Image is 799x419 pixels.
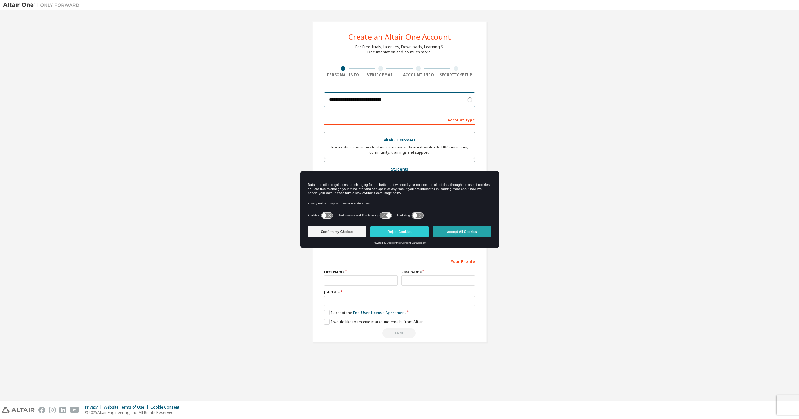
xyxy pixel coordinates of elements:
div: Cookie Consent [150,405,183,410]
div: Create an Altair One Account [348,33,451,41]
label: I accept the [324,310,406,315]
label: First Name [324,269,398,274]
img: linkedin.svg [59,407,66,413]
img: facebook.svg [38,407,45,413]
p: © 2025 Altair Engineering, Inc. All Rights Reserved. [85,410,183,415]
img: instagram.svg [49,407,56,413]
a: End-User License Agreement [353,310,406,315]
div: Students [328,165,471,174]
div: For Free Trials, Licenses, Downloads, Learning & Documentation and so much more. [355,45,444,55]
label: I would like to receive marketing emails from Altair [324,319,423,325]
div: Your Profile [324,256,475,266]
label: Last Name [401,269,475,274]
div: Verify Email [362,72,400,78]
div: Account Info [400,72,437,78]
div: Security Setup [437,72,475,78]
div: Please wait while checking email ... [324,328,475,338]
label: Job Title [324,290,475,295]
div: Personal Info [324,72,362,78]
div: For existing customers looking to access software downloads, HPC resources, community, trainings ... [328,145,471,155]
img: altair_logo.svg [2,407,35,413]
img: Altair One [3,2,83,8]
div: Altair Customers [328,136,471,145]
div: Website Terms of Use [104,405,150,410]
div: Privacy [85,405,104,410]
div: Account Type [324,114,475,125]
img: youtube.svg [70,407,79,413]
